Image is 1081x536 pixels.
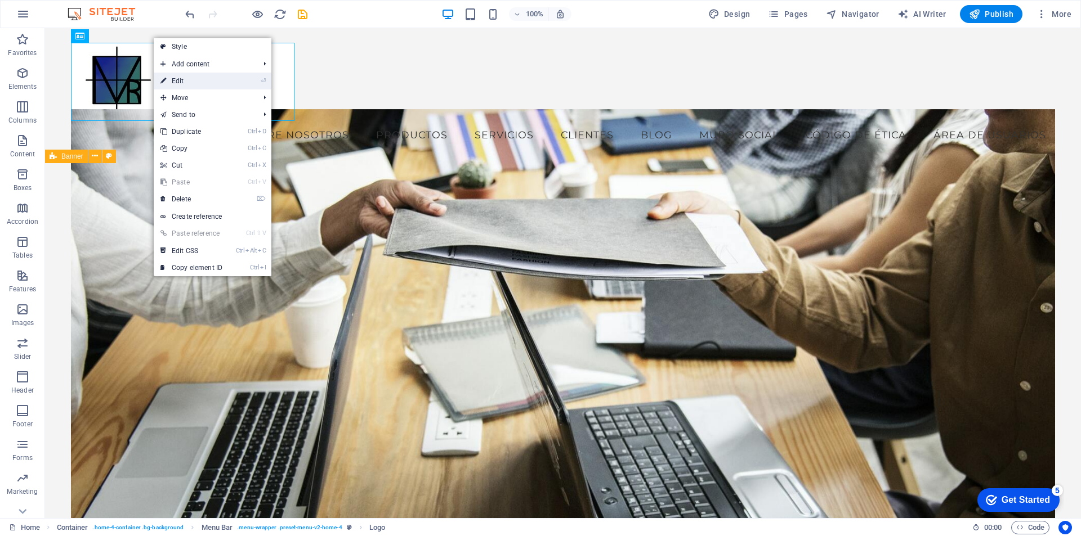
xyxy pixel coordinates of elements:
[8,82,37,91] p: Elements
[250,264,259,271] i: Ctrl
[245,247,257,254] i: Alt
[960,5,1022,23] button: Publish
[7,217,38,226] p: Accordion
[81,2,92,13] div: 5
[704,5,755,23] div: Design (Ctrl+Alt+Y)
[768,8,807,20] span: Pages
[526,7,544,21] h6: 100%
[14,352,32,361] p: Slider
[1016,521,1044,534] span: Code
[202,521,233,534] span: Click to select. Double-click to edit
[12,420,33,429] p: Footer
[10,150,35,159] p: Content
[154,242,229,259] a: CtrlAltCEdit CSS
[258,128,266,135] i: D
[704,5,755,23] button: Design
[763,5,812,23] button: Pages
[14,183,32,192] p: Boxes
[251,7,264,21] button: Click here to leave preview mode and continue editing
[984,521,1002,534] span: 00 00
[1036,8,1071,20] span: More
[258,247,266,254] i: C
[57,521,386,534] nav: breadcrumb
[826,8,879,20] span: Navigator
[256,229,261,237] i: ⇧
[92,521,184,534] span: . home-4-container .bg-background
[154,208,271,225] a: Create reference
[258,161,266,169] i: X
[154,73,229,89] a: ⏎Edit
[154,259,229,276] a: CtrlICopy element ID
[12,251,33,260] p: Tables
[9,521,40,534] a: Click to cancel selection. Double-click to open Pages
[183,7,196,21] button: undo
[555,9,565,19] i: On resize automatically adjust zoom level to fit chosen device.
[248,128,257,135] i: Ctrl
[237,521,342,534] span: . menu-wrapper .preset-menu-v2-home-4
[248,178,257,186] i: Ctrl
[154,174,229,191] a: CtrlVPaste
[248,161,257,169] i: Ctrl
[154,140,229,157] a: CtrlCCopy
[154,225,229,242] a: Ctrl⇧VPaste reference
[509,7,549,21] button: 100%
[154,191,229,208] a: ⌦Delete
[9,285,36,294] p: Features
[6,6,88,29] div: Get Started 5 items remaining, 0% complete
[11,386,34,395] p: Header
[273,7,287,21] button: reload
[296,8,309,21] i: Save (Ctrl+S)
[992,523,994,532] span: :
[30,12,79,22] div: Get Started
[65,7,149,21] img: Editor Logo
[184,8,196,21] i: Undo: Change image (Ctrl+Z)
[8,48,37,57] p: Favorites
[347,524,352,530] i: This element is a customizable preset
[257,195,266,202] i: ⌦
[897,8,946,20] span: AI Writer
[246,229,255,237] i: Ctrl
[8,116,37,125] p: Columns
[248,145,257,152] i: Ctrl
[261,77,266,84] i: ⏎
[154,123,229,140] a: CtrlDDuplicate
[258,178,266,186] i: V
[1011,521,1049,534] button: Code
[260,264,266,271] i: I
[154,106,254,123] a: Send to
[258,145,266,152] i: C
[1031,5,1076,23] button: More
[893,5,951,23] button: AI Writer
[154,157,229,174] a: CtrlXCut
[969,8,1013,20] span: Publish
[262,229,266,237] i: V
[972,521,1002,534] h6: Session time
[12,453,33,462] p: Forms
[154,56,254,73] span: Add content
[708,8,751,20] span: Design
[154,89,254,106] span: Move
[7,487,38,496] p: Marketing
[236,247,245,254] i: Ctrl
[296,7,309,21] button: save
[57,521,88,534] span: Click to select. Double-click to edit
[821,5,884,23] button: Navigator
[11,318,34,327] p: Images
[61,153,83,160] span: Banner
[1058,521,1072,534] button: Usercentrics
[369,521,385,534] span: Click to select. Double-click to edit
[154,38,271,55] a: Style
